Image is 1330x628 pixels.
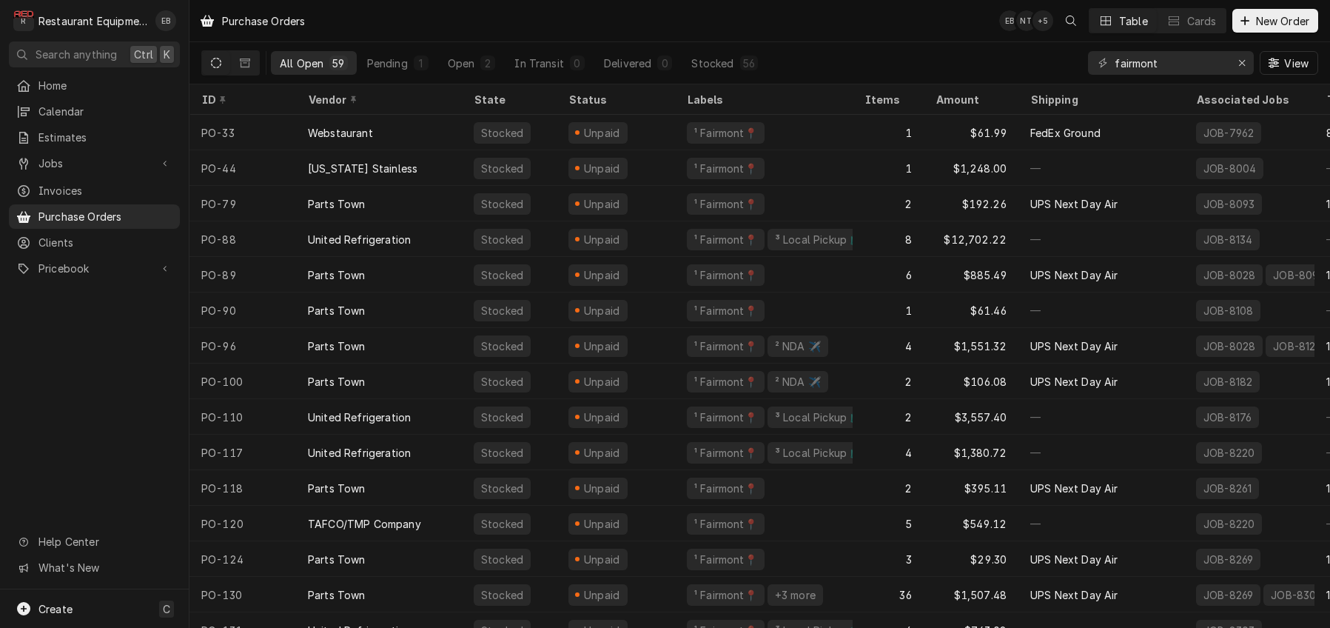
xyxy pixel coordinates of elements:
a: Invoices [9,178,180,203]
div: PO-96 [189,328,296,364]
div: PO-117 [189,435,296,470]
div: ¹ Fairmont📍 [693,303,759,318]
div: — [1018,221,1184,257]
div: Parts Town [308,267,366,283]
div: Stocked [480,196,525,212]
div: Stocked [480,587,525,603]
div: Unpaid [582,410,622,425]
div: ¹ Fairmont📍 [693,552,759,567]
div: Unpaid [582,338,622,354]
div: TAFCO/TMP Company [308,516,421,532]
div: Amount [936,92,1004,107]
div: Unpaid [582,374,622,390]
div: ¹ Fairmont📍 [693,410,759,425]
div: Emily Bird's Avatar [155,10,176,31]
div: 0 [573,56,582,71]
a: Calendar [9,99,180,124]
div: $1,380.72 [924,435,1018,470]
div: Parts Town [308,338,366,354]
div: Nick Tussey's Avatar [1016,10,1037,31]
div: JOB-8134 [1202,232,1254,247]
div: UPS Next Day Air [1030,196,1118,212]
div: United Refrigeration [308,445,411,461]
div: United Refrigeration [308,232,411,247]
div: 56 [743,56,755,71]
div: Unpaid [582,516,622,532]
div: PO-44 [189,150,296,186]
div: $61.99 [924,115,1018,150]
div: 4 [853,328,924,364]
div: JOB-8093 [1202,196,1256,212]
div: Stocked [480,267,525,283]
div: NT [1016,10,1037,31]
div: Table [1119,13,1148,29]
div: ¹ Fairmont📍 [693,161,759,176]
div: Unpaid [582,445,622,461]
div: State [474,92,545,107]
div: — [1018,435,1184,470]
div: $3,557.40 [924,399,1018,435]
a: Home [9,73,180,98]
div: 4 [853,435,924,470]
div: JOB-8302 [1269,587,1323,603]
span: K [164,47,170,62]
div: ¹ Fairmont📍 [693,196,759,212]
div: 2 [853,186,924,221]
div: 5 [853,506,924,541]
div: ¹ Fairmont📍 [693,125,759,141]
div: PO-130 [189,577,296,612]
input: Keyword search [1115,51,1226,75]
div: PO-124 [189,541,296,577]
div: ² NDA ✈️ [773,374,822,390]
div: JOB-8108 [1202,303,1255,318]
div: JOB-8126 [1272,338,1323,354]
div: JOB-7962 [1202,125,1255,141]
div: Restaurant Equipment Diagnostics's Avatar [13,10,34,31]
div: Stocked [480,445,525,461]
div: JOB-8269 [1202,552,1255,567]
div: UPS Next Day Air [1030,587,1118,603]
div: Stocked [480,552,525,567]
div: FedEx Ground [1030,125,1101,141]
div: Unpaid [582,481,622,496]
div: 2 [853,470,924,506]
div: ID [201,92,281,107]
div: JOB-8269 [1202,587,1255,603]
div: $549.12 [924,506,1018,541]
div: Unpaid [582,232,622,247]
div: $395.11 [924,470,1018,506]
div: PO-33 [189,115,296,150]
div: JOB-8220 [1202,516,1256,532]
span: Purchase Orders [38,209,172,224]
div: [US_STATE] Stainless [308,161,417,176]
span: Estimates [38,130,172,145]
button: Open search [1059,9,1083,33]
button: View [1260,51,1318,75]
div: $12,702.22 [924,221,1018,257]
span: Home [38,78,172,93]
div: United Refrigeration [308,410,411,425]
span: New Order [1253,13,1312,29]
div: $885.49 [924,257,1018,293]
span: Pricebook [38,261,150,276]
div: 1 [853,293,924,328]
div: JOB-8094 [1272,267,1326,283]
div: UPS Next Day Air [1030,338,1118,354]
span: Help Center [38,534,171,549]
div: Shipping [1030,92,1172,107]
div: ¹ Fairmont📍 [693,374,759,390]
a: Go to Jobs [9,151,180,176]
div: ³ Local Pickup 🛍️ [773,410,864,425]
div: Stocked [480,374,525,390]
div: 2 [483,56,492,71]
div: ¹ Fairmont📍 [693,232,759,247]
div: ¹ Fairmont📍 [693,445,759,461]
div: Vendor [308,92,447,107]
div: +3 more [773,587,817,603]
span: Ctrl [134,47,153,62]
div: Parts Town [308,481,366,496]
div: Unpaid [582,125,622,141]
div: PO-120 [189,506,296,541]
div: JOB-8176 [1202,410,1253,425]
div: 1 [417,56,426,71]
